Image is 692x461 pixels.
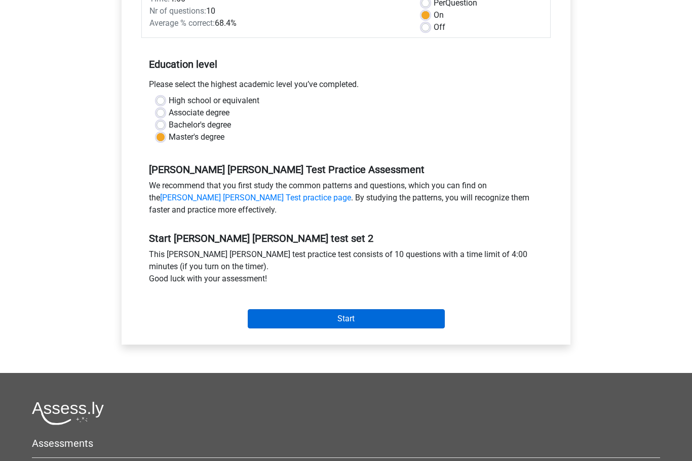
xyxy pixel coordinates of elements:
div: 10 [142,6,414,18]
a: [PERSON_NAME] [PERSON_NAME] Test practice page [160,193,351,203]
h5: Assessments [32,438,660,450]
h5: Education level [149,55,543,75]
h5: Start [PERSON_NAME] [PERSON_NAME] test set 2 [149,233,543,245]
label: Master's degree [169,132,224,144]
label: Associate degree [169,107,229,119]
input: Start [248,310,445,329]
img: Assessly logo [32,402,104,426]
label: High school or equivalent [169,95,259,107]
span: Nr of questions: [149,7,206,16]
div: We recommend that you first study the common patterns and questions, which you can find on the . ... [141,180,551,221]
label: Bachelor's degree [169,119,231,132]
span: Average % correct: [149,19,215,28]
div: Please select the highest academic level you’ve completed. [141,79,551,95]
label: On [434,10,444,22]
div: 68.4% [142,18,414,30]
label: Off [434,22,445,34]
div: This [PERSON_NAME] [PERSON_NAME] test practice test consists of 10 questions with a time limit of... [141,249,551,289]
h5: [PERSON_NAME] [PERSON_NAME] Test Practice Assessment [149,164,543,176]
